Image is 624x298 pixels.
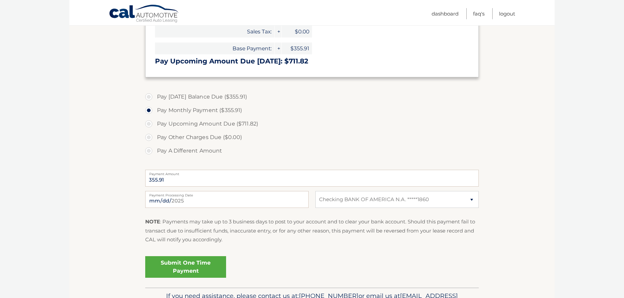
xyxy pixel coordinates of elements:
a: Dashboard [432,8,459,19]
label: Pay Upcoming Amount Due ($711.82) [145,117,479,131]
label: Pay [DATE] Balance Due ($355.91) [145,90,479,104]
p: : Payments may take up to 3 business days to post to your account and to clear your bank account.... [145,217,479,244]
span: $0.00 [282,26,312,37]
span: $355.91 [282,43,312,54]
span: + [275,26,281,37]
span: + [275,43,281,54]
a: FAQ's [473,8,485,19]
label: Pay Other Charges Due ($0.00) [145,131,479,144]
span: Base Payment: [155,43,274,54]
span: Sales Tax: [155,26,274,37]
label: Pay Monthly Payment ($355.91) [145,104,479,117]
a: Logout [499,8,515,19]
label: Payment Processing Date [145,191,309,196]
a: Submit One Time Payment [145,256,226,278]
h3: Pay Upcoming Amount Due [DATE]: $711.82 [155,57,469,65]
a: Cal Automotive [109,4,180,24]
label: Pay A Different Amount [145,144,479,158]
strong: NOTE [145,218,160,225]
input: Payment Amount [145,170,479,187]
input: Payment Date [145,191,309,208]
label: Payment Amount [145,170,479,175]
